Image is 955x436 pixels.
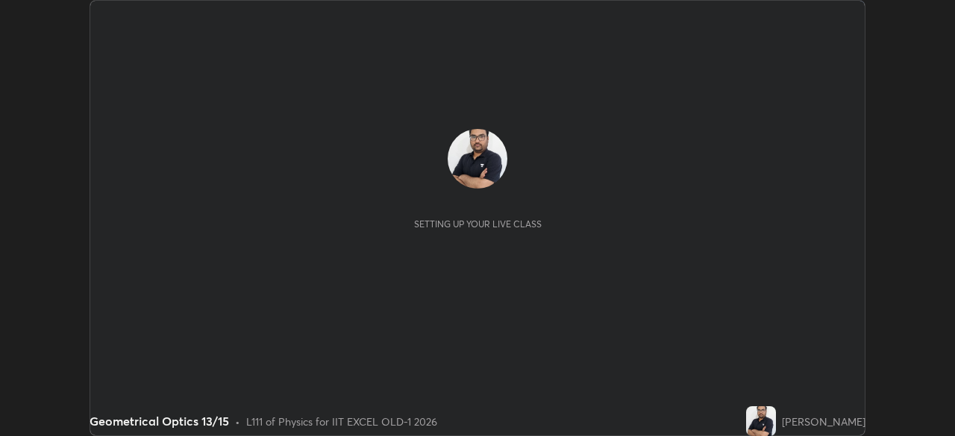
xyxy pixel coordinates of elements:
[746,406,776,436] img: 11b4e2db86474ac3a43189734ae23d0e.jpg
[782,414,865,429] div: [PERSON_NAME]
[90,412,229,430] div: Geometrical Optics 13/15
[414,218,542,230] div: Setting up your live class
[235,414,240,429] div: •
[448,129,507,189] img: 11b4e2db86474ac3a43189734ae23d0e.jpg
[246,414,437,429] div: L111 of Physics for IIT EXCEL OLD-1 2026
